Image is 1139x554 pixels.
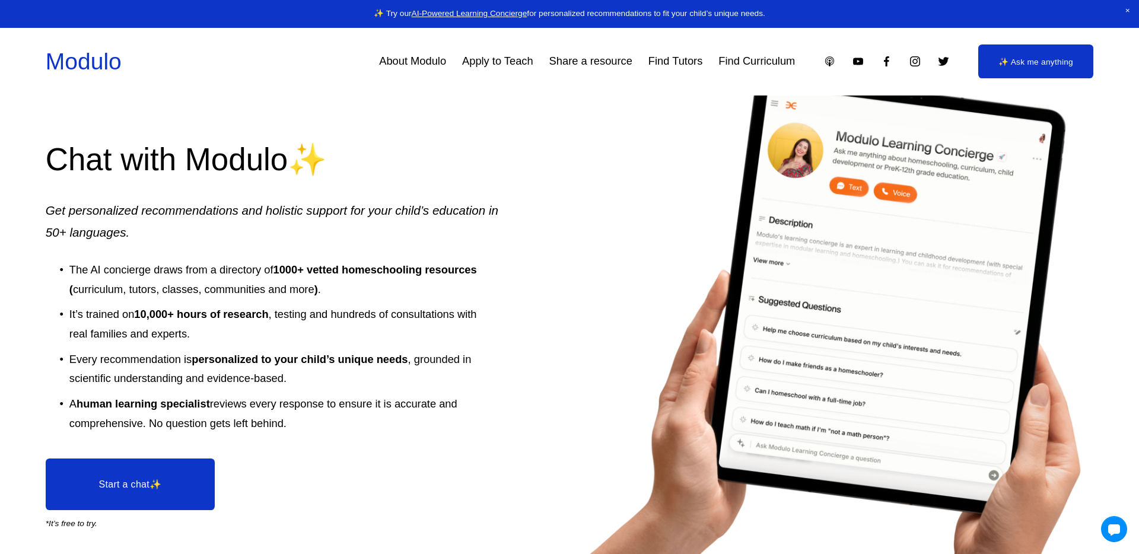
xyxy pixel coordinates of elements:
h2: Chat with Modulo✨ [46,139,523,180]
p: The AI concierge draws from a directory of curriculum, tutors, classes, communities and more . [69,260,479,300]
a: Twitter [937,55,950,68]
a: About Modulo [379,51,446,73]
strong: 10,000+ hours of research [134,308,268,320]
a: Find Tutors [648,51,703,73]
strong: 1000+ vetted homeschooling resources ( [69,263,480,295]
a: Find Curriculum [718,51,795,73]
p: Every recommendation is , grounded in scientific understanding and evidence-based. [69,350,479,389]
em: Get personalized recommendations and holistic support for your child’s education in 50+ languages. [46,203,502,239]
strong: personalized to your child’s unique needs [192,353,408,365]
a: Apple Podcasts [823,55,836,68]
p: A reviews every response to ensure it is accurate and comprehensive. No question gets left behind. [69,394,479,434]
strong: human learning specialist [77,397,210,410]
p: It’s trained on , testing and hundreds of consultations with real families and experts. [69,305,479,344]
strong: ) [314,283,318,295]
a: YouTube [852,55,864,68]
a: Start a chat✨ [46,459,215,510]
a: Facebook [880,55,893,68]
a: Instagram [909,55,921,68]
em: *It’s free to try. [46,519,97,528]
a: Share a resource [549,51,632,73]
a: AI-Powered Learning Concierge [412,9,527,18]
a: Modulo [46,49,122,74]
a: ✨ Ask me anything [978,44,1093,78]
a: Apply to Teach [462,51,533,73]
